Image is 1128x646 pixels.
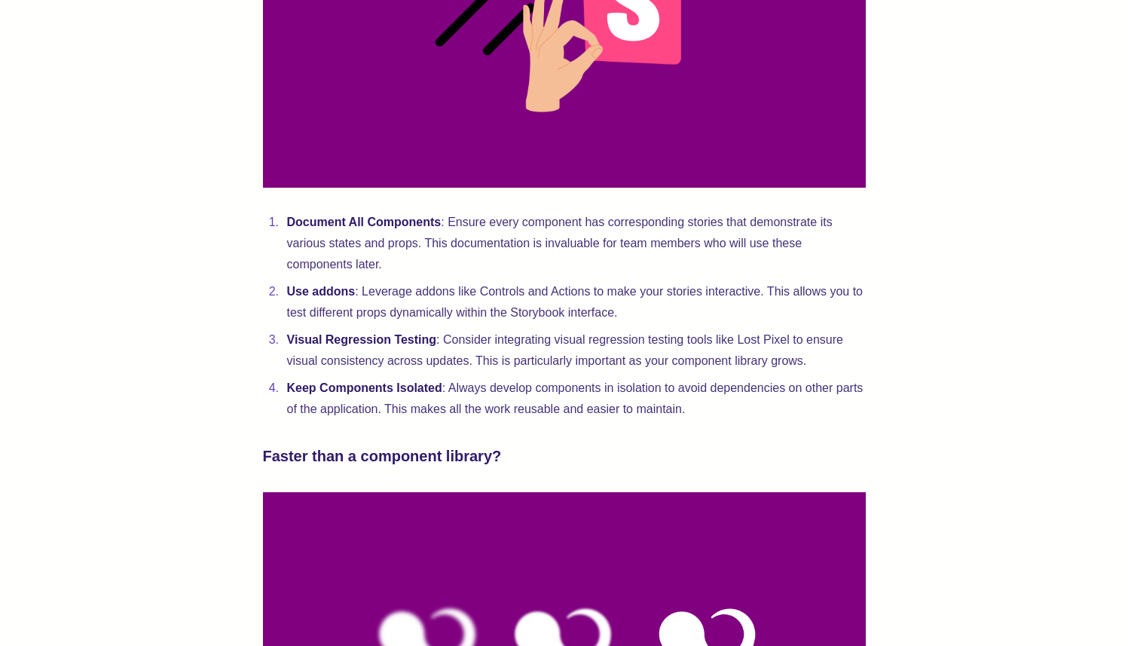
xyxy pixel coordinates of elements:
h3: Faster than a component library? [263,444,866,468]
li: : Always develop components in isolation to avoid dependencies on other parts of the application.... [283,378,866,420]
strong: Use addons [287,285,356,298]
li: : Ensure every component has corresponding stories that demonstrate its various states and props.... [283,212,866,275]
li: : Leverage addons like Controls and Actions to make your stories interactive. This allows you to ... [283,281,866,323]
strong: Keep Components Isolated [287,381,442,394]
strong: Visual Regression Testing [287,333,437,346]
strong: Document All Components [287,216,442,228]
li: : Consider integrating visual regression testing tools like Lost Pixel to ensure visual consisten... [283,329,866,372]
